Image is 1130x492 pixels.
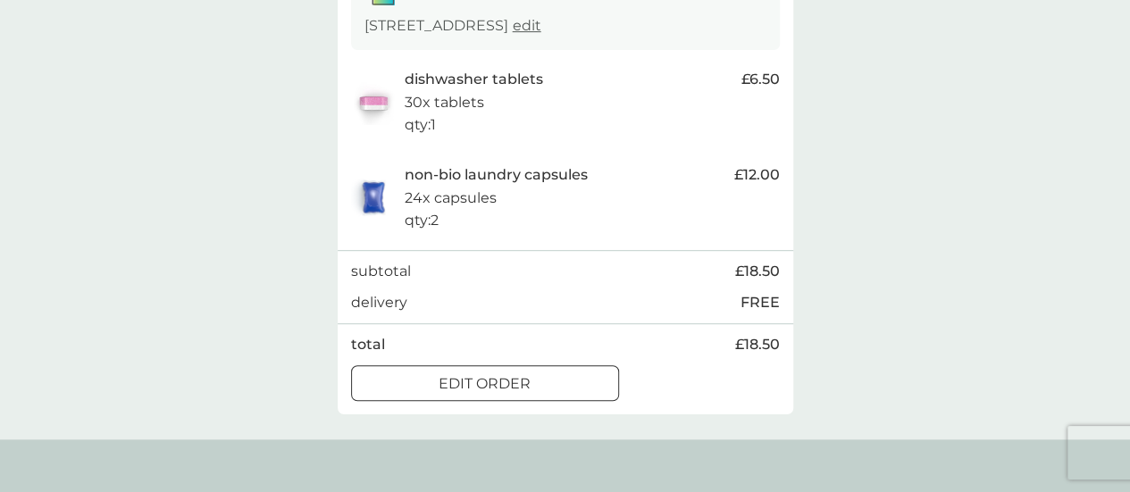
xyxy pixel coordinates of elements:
p: FREE [741,291,780,314]
button: edit order [351,365,619,401]
span: £18.50 [735,260,780,283]
p: edit order [439,372,531,396]
p: dishwasher tablets [405,68,543,91]
p: 24x capsules [405,187,497,210]
p: total [351,333,385,356]
p: non-bio laundry capsules [405,163,588,187]
p: subtotal [351,260,411,283]
p: [STREET_ADDRESS] [364,14,541,38]
p: qty : 1 [405,113,436,137]
span: £12.00 [734,163,780,187]
p: 30x tablets [405,91,484,114]
p: delivery [351,291,407,314]
span: £18.50 [735,333,780,356]
a: edit [513,17,541,34]
span: £6.50 [741,68,780,91]
p: qty : 2 [405,209,439,232]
